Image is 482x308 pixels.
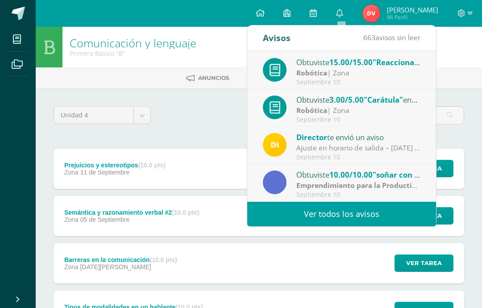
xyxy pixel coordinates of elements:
[296,169,420,180] div: Obtuviste en
[363,33,375,42] span: 663
[364,95,403,105] span: "Carátula"
[406,255,442,271] span: Ver tarea
[64,216,79,223] span: Zona
[150,256,177,263] strong: (10.0 pts)
[362,4,380,22] img: aaa1b8287a367fb90aef74bcd3af06a9.png
[296,143,420,153] div: Ajuste en horario de salida – 12 de septiembre : Estimados Padres de Familia, Debido a las activi...
[296,131,420,143] div: te envió un aviso
[296,116,420,124] div: Septiembre 10
[186,71,229,85] a: Anuncios
[247,202,436,226] a: Ver todos los avisos
[263,133,287,157] img: f0b35651ae50ff9c693c4cbd3f40c4bb.png
[363,33,420,42] span: avisos sin leer
[263,25,291,50] div: Avisos
[296,105,420,116] div: | Zona
[296,94,420,105] div: Obtuviste en
[70,49,196,58] div: Primero Básico 'B'
[64,263,79,271] span: Zona
[373,170,453,180] span: "soñar con mi futuro"
[296,180,431,190] strong: Emprendimiento para la Productividad
[70,37,196,49] h1: Comunicación y lenguaje
[138,162,166,169] strong: (10.0 pts)
[329,95,364,105] span: 3.00/5.00
[80,169,130,176] span: 11 de Septiembre
[296,79,420,86] div: Septiembre 10
[296,56,420,68] div: Obtuviste en
[296,68,420,78] div: | Zona
[296,105,327,115] strong: Robótica
[80,263,151,271] span: [DATE][PERSON_NAME]
[296,180,420,191] div: | zona
[64,256,177,263] div: Barreras en la comunicación
[54,107,150,124] a: Unidad 4
[64,169,79,176] span: Zona
[329,57,373,67] span: 15.00/15.00
[387,13,438,21] span: Mi Perfil
[296,68,327,78] strong: Robótica
[61,107,127,124] span: Unidad 4
[198,75,229,81] span: Anuncios
[80,216,130,223] span: 05 de Septiembre
[70,35,196,50] a: Comunicación y lenguaje
[64,209,199,216] div: Semántica y razonamiento verbal #2
[172,209,199,216] strong: (10.0 pts)
[395,254,453,272] button: Ver tarea
[387,5,438,14] span: [PERSON_NAME]
[296,191,420,199] div: Septiembre 10
[64,162,166,169] div: Prejuicios y estereotipos
[329,170,373,180] span: 10.00/10.00
[296,132,327,142] span: Director
[296,154,420,161] div: Septiembre 10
